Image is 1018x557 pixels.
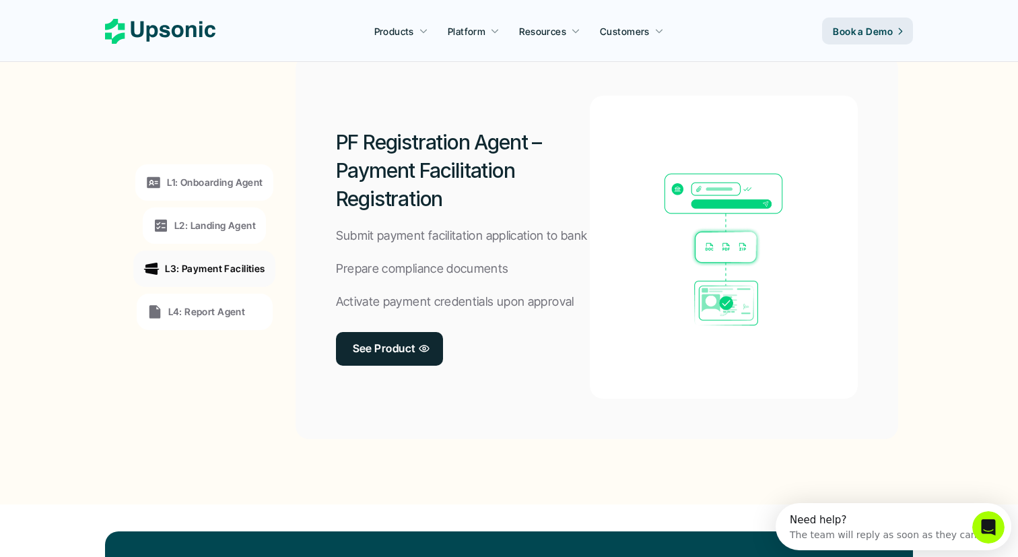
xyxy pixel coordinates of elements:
[5,5,241,42] div: Open Intercom Messenger
[600,24,650,38] p: Customers
[336,226,588,246] p: Submit payment facilitation application to bank
[336,332,443,366] a: See Product
[822,18,913,44] a: Book a Demo
[165,261,265,275] p: L3: Payment Facilities
[336,128,590,213] h2: PF Registration Agent – Payment Facilitation Registration
[14,22,201,36] div: The team will reply as soon as they can
[519,24,566,38] p: Resources
[833,24,893,38] p: Book a Demo
[168,304,246,319] p: L4: Report Agent
[448,24,485,38] p: Platform
[336,259,509,279] p: Prepare compliance documents
[972,511,1005,544] iframe: Intercom live chat
[776,503,1011,550] iframe: Intercom live chat discovery launcher
[14,11,201,22] div: Need help?
[374,24,414,38] p: Products
[336,292,574,312] p: Activate payment credentials upon approval
[366,19,436,43] a: Products
[167,175,263,189] p: L1: Onboarding Agent
[353,339,415,358] p: See Product
[174,218,256,232] p: L2: Landing Agent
